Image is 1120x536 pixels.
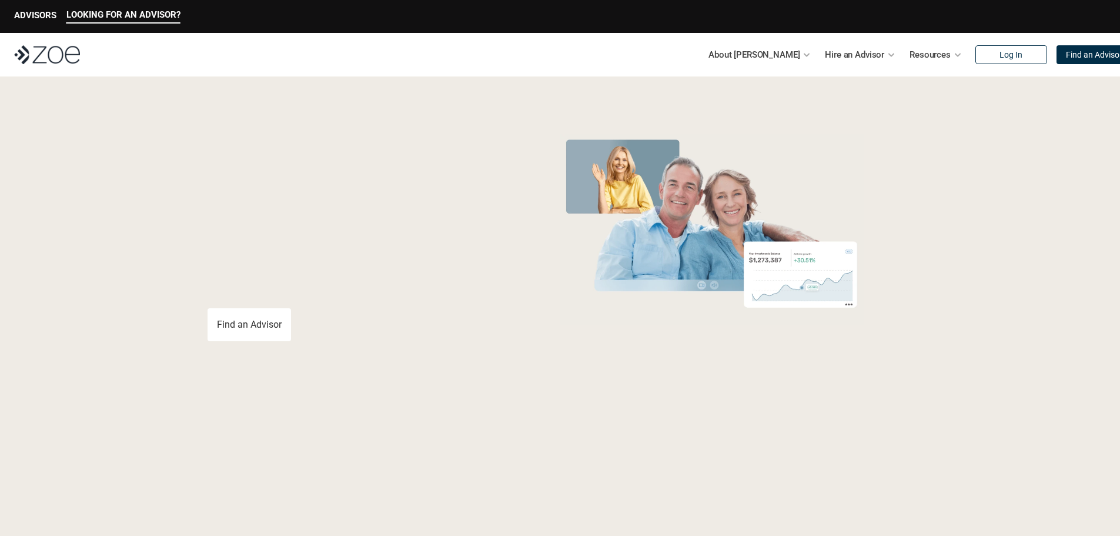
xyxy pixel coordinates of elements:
p: Hire an Advisor [825,46,884,64]
p: LOOKING FOR AN ADVISOR? [66,9,180,20]
p: Loremipsum: *DolOrsi Ametconsecte adi Eli Seddoeius tem inc utlaboreet. Dol 3047 MagNaal Enimadmi... [28,462,1092,504]
p: You deserve an advisor you can trust. [PERSON_NAME], hire, and invest with vetted, fiduciary, fin... [208,266,511,294]
p: About [PERSON_NAME] [708,46,800,64]
p: Find an Advisor [217,319,282,330]
em: The information in the visuals above is for illustrative purposes only and does not represent an ... [549,332,875,339]
p: ADVISORS [14,10,56,21]
span: with a Financial Advisor [208,169,445,254]
p: Log In [999,50,1022,60]
p: Resources [910,46,951,64]
a: Log In [975,45,1047,64]
span: Grow Your Wealth [208,130,469,175]
a: Find an Advisor [208,308,291,341]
